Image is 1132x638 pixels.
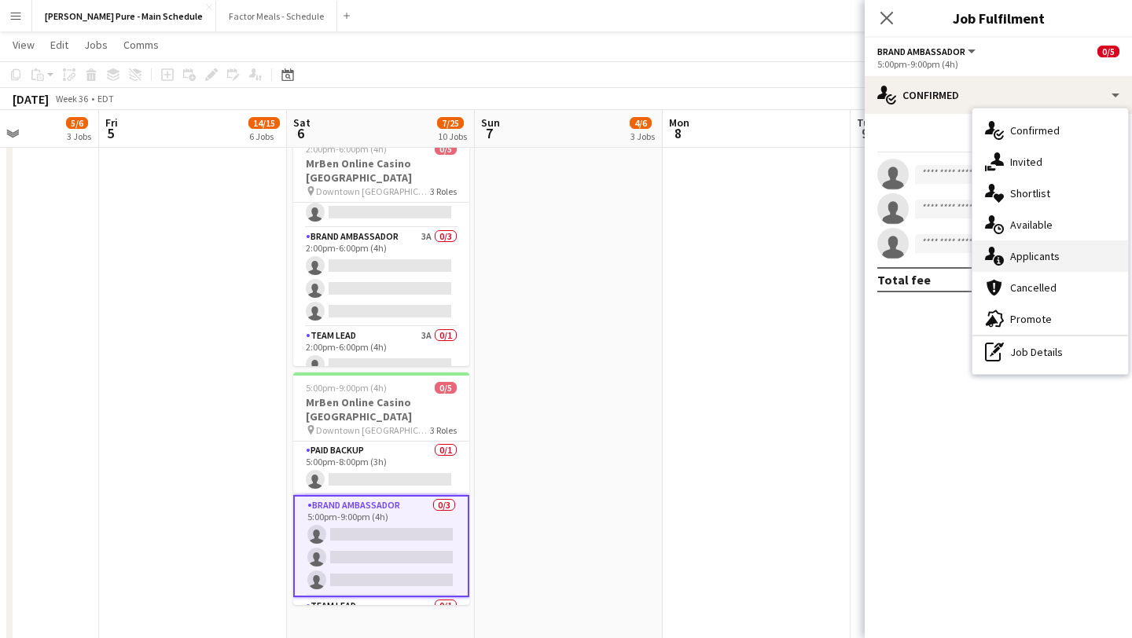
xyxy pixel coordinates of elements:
[216,1,337,31] button: Factor Meals - Schedule
[316,424,430,436] span: Downtown [GEOGRAPHIC_DATA]
[105,115,118,130] span: Fri
[669,115,689,130] span: Mon
[293,228,469,327] app-card-role: Brand Ambassador3A0/32:00pm-6:00pm (4h)
[291,124,311,142] span: 6
[293,495,469,597] app-card-role: Brand Ambassador0/35:00pm-9:00pm (4h)
[84,38,108,52] span: Jobs
[1097,46,1119,57] span: 0/5
[857,115,875,130] span: Tue
[877,58,1119,70] div: 5:00pm-9:00pm (4h)
[67,130,91,142] div: 3 Jobs
[877,272,931,288] div: Total fee
[972,209,1128,240] div: Available
[972,115,1128,146] div: Confirmed
[972,178,1128,209] div: Shortlist
[78,35,114,55] a: Jobs
[293,134,469,366] app-job-card: 2:00pm-6:00pm (4h)0/5MrBen Online Casino [GEOGRAPHIC_DATA] Downtown [GEOGRAPHIC_DATA]3 RolesPaid ...
[855,124,875,142] span: 9
[972,336,1128,368] div: Job Details
[972,303,1128,335] div: Promote
[117,35,165,55] a: Comms
[293,372,469,605] app-job-card: 5:00pm-9:00pm (4h)0/5MrBen Online Casino [GEOGRAPHIC_DATA] Downtown [GEOGRAPHIC_DATA]3 RolesPaid ...
[13,91,49,107] div: [DATE]
[972,272,1128,303] div: Cancelled
[667,124,689,142] span: 8
[44,35,75,55] a: Edit
[630,117,652,129] span: 4/6
[66,117,88,129] span: 5/6
[293,442,469,495] app-card-role: Paid Backup0/15:00pm-8:00pm (3h)
[52,93,91,104] span: Week 36
[103,124,118,142] span: 5
[6,35,41,55] a: View
[97,93,114,104] div: EDT
[435,382,457,394] span: 0/5
[877,46,978,57] button: Brand Ambassador
[877,46,965,57] span: Brand Ambassador
[972,240,1128,272] div: Applicants
[316,185,430,197] span: Downtown [GEOGRAPHIC_DATA]
[123,38,159,52] span: Comms
[430,424,457,436] span: 3 Roles
[865,76,1132,114] div: Confirmed
[293,115,311,130] span: Sat
[248,117,280,129] span: 14/15
[306,382,387,394] span: 5:00pm-9:00pm (4h)
[437,117,464,129] span: 7/25
[430,185,457,197] span: 3 Roles
[479,124,500,142] span: 7
[435,143,457,155] span: 0/5
[630,130,655,142] div: 3 Jobs
[293,156,469,185] h3: MrBen Online Casino [GEOGRAPHIC_DATA]
[32,1,216,31] button: [PERSON_NAME] Pure - Main Schedule
[50,38,68,52] span: Edit
[293,327,469,380] app-card-role: Team Lead3A0/12:00pm-6:00pm (4h)
[249,130,279,142] div: 6 Jobs
[306,143,387,155] span: 2:00pm-6:00pm (4h)
[293,395,469,423] h3: MrBen Online Casino [GEOGRAPHIC_DATA]
[865,8,1132,28] h3: Job Fulfilment
[972,146,1128,178] div: Invited
[438,130,467,142] div: 10 Jobs
[481,115,500,130] span: Sun
[13,38,35,52] span: View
